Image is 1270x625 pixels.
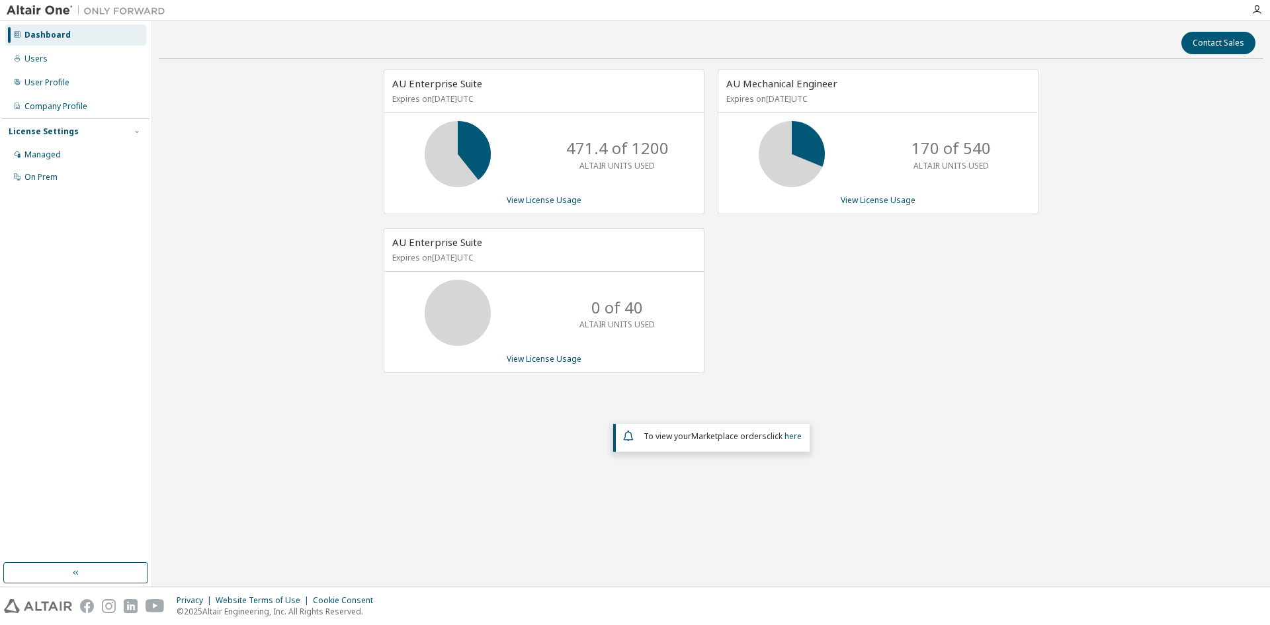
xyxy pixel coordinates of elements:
[591,296,643,319] p: 0 of 40
[9,126,79,137] div: License Settings
[1181,32,1255,54] button: Contact Sales
[911,137,991,159] p: 170 of 540
[313,595,381,606] div: Cookie Consent
[913,160,989,171] p: ALTAIR UNITS USED
[691,431,767,442] em: Marketplace orders
[24,101,87,112] div: Company Profile
[726,93,1027,104] p: Expires on [DATE] UTC
[566,137,669,159] p: 471.4 of 1200
[177,595,216,606] div: Privacy
[392,93,693,104] p: Expires on [DATE] UTC
[24,54,48,64] div: Users
[4,599,72,613] img: altair_logo.svg
[24,77,69,88] div: User Profile
[579,319,655,330] p: ALTAIR UNITS USED
[7,4,172,17] img: Altair One
[392,77,482,90] span: AU Enterprise Suite
[177,606,381,617] p: © 2025 Altair Engineering, Inc. All Rights Reserved.
[392,252,693,263] p: Expires on [DATE] UTC
[124,599,138,613] img: linkedin.svg
[80,599,94,613] img: facebook.svg
[216,595,313,606] div: Website Terms of Use
[726,77,837,90] span: AU Mechanical Engineer
[507,353,581,364] a: View License Usage
[24,172,58,183] div: On Prem
[392,235,482,249] span: AU Enterprise Suite
[579,160,655,171] p: ALTAIR UNITS USED
[644,431,802,442] span: To view your click
[24,30,71,40] div: Dashboard
[784,431,802,442] a: here
[841,194,915,206] a: View License Usage
[146,599,165,613] img: youtube.svg
[102,599,116,613] img: instagram.svg
[507,194,581,206] a: View License Usage
[24,149,61,160] div: Managed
